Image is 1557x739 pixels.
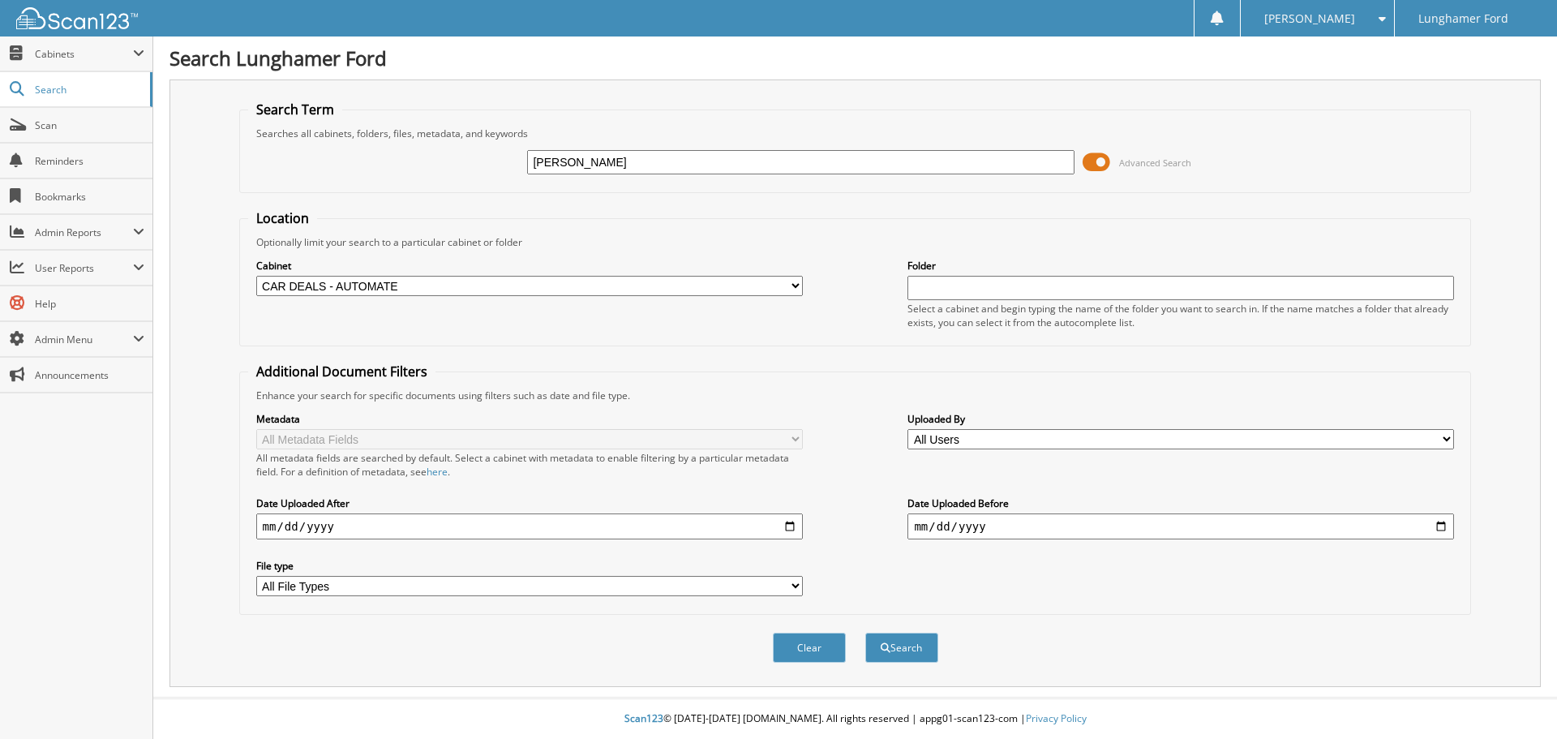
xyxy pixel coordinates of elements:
label: Metadata [256,412,803,426]
h1: Search Lunghamer Ford [169,45,1541,71]
span: Cabinets [35,47,133,61]
span: Bookmarks [35,190,144,204]
span: Search [35,83,142,97]
div: Searches all cabinets, folders, files, metadata, and keywords [248,127,1463,140]
a: here [427,465,448,479]
label: Date Uploaded After [256,496,803,510]
label: Uploaded By [907,412,1454,426]
span: Admin Reports [35,226,133,239]
button: Search [865,633,938,663]
span: [PERSON_NAME] [1264,14,1355,24]
input: start [256,513,803,539]
img: scan123-logo-white.svg [16,7,138,29]
span: Scan [35,118,144,132]
span: Scan123 [624,711,663,725]
span: Announcements [35,368,144,382]
label: Folder [907,259,1454,273]
label: Date Uploaded Before [907,496,1454,510]
div: © [DATE]-[DATE] [DOMAIN_NAME]. All rights reserved | appg01-scan123-com | [153,699,1557,739]
div: Select a cabinet and begin typing the name of the folder you want to search in. If the name match... [907,302,1454,329]
legend: Location [248,209,317,227]
label: Cabinet [256,259,803,273]
iframe: Chat Widget [1476,661,1557,739]
span: Lunghamer Ford [1418,14,1508,24]
span: Help [35,297,144,311]
span: Advanced Search [1119,157,1191,169]
a: Privacy Policy [1026,711,1087,725]
span: Reminders [35,154,144,168]
label: File type [256,559,803,573]
div: All metadata fields are searched by default. Select a cabinet with metadata to enable filtering b... [256,451,803,479]
div: Enhance your search for specific documents using filters such as date and file type. [248,389,1463,402]
input: end [907,513,1454,539]
button: Clear [773,633,846,663]
legend: Additional Document Filters [248,363,435,380]
span: User Reports [35,261,133,275]
div: Optionally limit your search to a particular cabinet or folder [248,235,1463,249]
span: Admin Menu [35,333,133,346]
legend: Search Term [248,101,342,118]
